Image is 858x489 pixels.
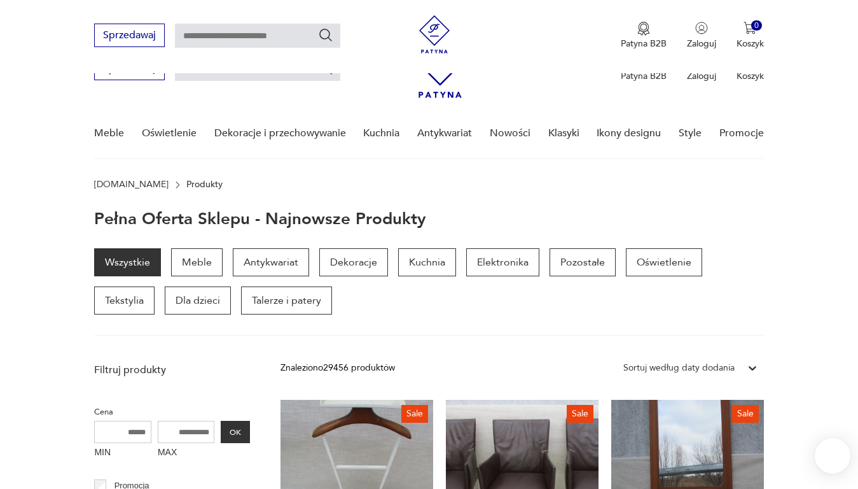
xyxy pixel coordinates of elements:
a: Wszystkie [94,248,161,276]
a: Promocje [719,109,764,158]
button: Sprzedawaj [94,24,165,47]
a: Antykwariat [233,248,309,276]
a: Dla dzieci [165,287,231,315]
a: Antykwariat [417,109,472,158]
a: Meble [94,109,124,158]
a: [DOMAIN_NAME] [94,180,169,190]
button: Szukaj [318,27,333,43]
p: Koszyk [737,70,764,82]
p: Koszyk [737,38,764,50]
p: Zaloguj [687,38,716,50]
button: Zaloguj [687,22,716,50]
img: Ikona medalu [637,22,650,36]
a: Oświetlenie [142,109,197,158]
img: Patyna - sklep z meblami i dekoracjami vintage [415,15,453,53]
a: Ikony designu [597,109,661,158]
a: Talerze i patery [241,287,332,315]
a: Klasyki [548,109,579,158]
p: Filtruj produkty [94,363,250,377]
a: Sprzedawaj [94,32,165,41]
a: Elektronika [466,248,539,276]
button: OK [221,421,250,443]
img: Ikona koszyka [744,22,756,34]
a: Pozostałe [550,248,616,276]
p: Produkty [186,180,223,190]
p: Patyna B2B [621,38,667,50]
button: Patyna B2B [621,22,667,50]
iframe: Smartsupp widget button [815,438,850,474]
button: 0Koszyk [737,22,764,50]
a: Dekoracje [319,248,388,276]
h1: Pełna oferta sklepu - najnowsze produkty [94,210,426,228]
div: 0 [751,20,762,31]
a: Nowości [490,109,530,158]
a: Dekoracje i przechowywanie [214,109,346,158]
a: Kuchnia [363,109,399,158]
p: Zaloguj [687,70,716,82]
a: Style [679,109,702,158]
a: Ikona medaluPatyna B2B [621,22,667,50]
div: Sortuj według daty dodania [623,361,735,375]
p: Patyna B2B [621,70,667,82]
p: Cena [94,405,250,419]
a: Kuchnia [398,248,456,276]
label: MIN [94,443,151,464]
div: Znaleziono 29456 produktów [280,361,395,375]
a: Sprzedawaj [94,65,165,74]
img: Ikonka użytkownika [695,22,708,34]
a: Oświetlenie [626,248,702,276]
label: MAX [158,443,215,464]
a: Meble [171,248,223,276]
a: Tekstylia [94,287,155,315]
